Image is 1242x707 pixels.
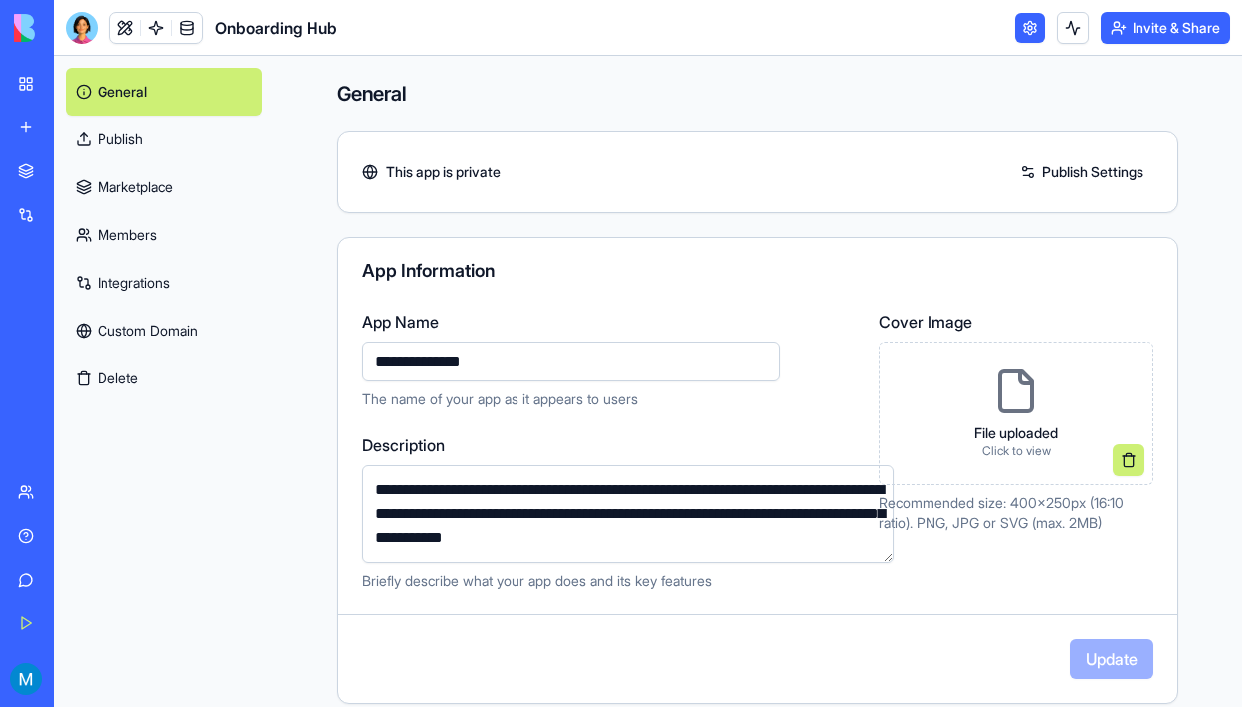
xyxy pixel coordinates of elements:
button: Delete [66,354,262,402]
label: Cover Image [879,310,1153,334]
label: Description [362,433,894,457]
span: Onboarding Hub [215,16,337,40]
a: Publish Settings [1010,156,1153,188]
a: Integrations [66,259,262,307]
p: Recommended size: 400x250px (16:10 ratio). PNG, JPG or SVG (max. 2MB) [879,493,1153,533]
a: General [66,68,262,116]
p: The name of your app as it appears to users [362,389,855,409]
a: Publish [66,116,262,163]
img: logo [14,14,137,42]
p: Click to view [974,443,1058,459]
a: Members [66,211,262,259]
a: Custom Domain [66,307,262,354]
button: Invite & Share [1101,12,1230,44]
p: Briefly describe what your app does and its key features [362,571,894,590]
div: App Information [362,262,1153,280]
div: File uploadedClick to view [879,342,1153,485]
span: This app is private [386,162,501,182]
h4: General [337,80,1178,108]
a: Marketplace [66,163,262,211]
label: App Name [362,310,855,334]
img: ACg8ocKxxtF6_EYwYZcT8lDJFUIqOWrp05sslaChE2tk2wmPY05SkQ=s96-c [10,663,42,695]
p: File uploaded [974,423,1058,443]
